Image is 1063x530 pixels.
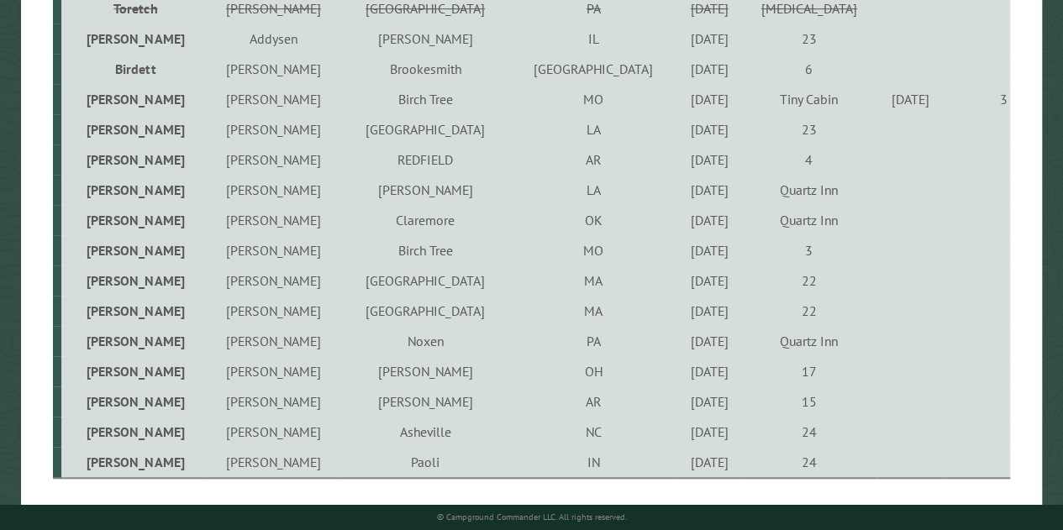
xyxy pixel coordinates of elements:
[681,60,739,77] div: [DATE]
[61,144,206,175] td: [PERSON_NAME]
[341,326,509,356] td: Noxen
[61,326,206,356] td: [PERSON_NAME]
[206,356,341,386] td: [PERSON_NAME]
[509,265,677,296] td: MA
[740,265,876,296] td: 22
[740,296,876,326] td: 22
[740,447,876,478] td: 24
[740,54,876,84] td: 6
[740,235,876,265] td: 3
[740,356,876,386] td: 17
[61,114,206,144] td: [PERSON_NAME]
[61,447,206,478] td: [PERSON_NAME]
[880,91,939,108] div: [DATE]
[509,386,677,417] td: AR
[341,447,509,478] td: Paoli
[509,296,677,326] td: MA
[681,121,739,138] div: [DATE]
[740,144,876,175] td: 4
[740,326,876,356] td: Quartz Inn
[943,84,1010,114] td: 3
[509,356,677,386] td: OH
[341,265,509,296] td: [GEOGRAPHIC_DATA]
[341,356,509,386] td: [PERSON_NAME]
[509,205,677,235] td: OK
[341,84,509,114] td: Birch Tree
[681,302,739,319] div: [DATE]
[341,205,509,235] td: Claremore
[61,417,206,447] td: [PERSON_NAME]
[206,114,341,144] td: [PERSON_NAME]
[740,114,876,144] td: 23
[509,114,677,144] td: LA
[206,205,341,235] td: [PERSON_NAME]
[61,54,206,84] td: Birdett
[509,175,677,205] td: LA
[61,24,206,54] td: [PERSON_NAME]
[341,144,509,175] td: REDFIELD
[681,363,739,380] div: [DATE]
[206,265,341,296] td: [PERSON_NAME]
[341,54,509,84] td: Brookesmith
[341,296,509,326] td: [GEOGRAPHIC_DATA]
[740,84,876,114] td: Tiny Cabin
[681,91,739,108] div: [DATE]
[509,54,677,84] td: [GEOGRAPHIC_DATA]
[740,175,876,205] td: Quartz Inn
[61,265,206,296] td: [PERSON_NAME]
[206,296,341,326] td: [PERSON_NAME]
[341,417,509,447] td: Asheville
[509,326,677,356] td: PA
[681,333,739,349] div: [DATE]
[341,24,509,54] td: [PERSON_NAME]
[681,272,739,289] div: [DATE]
[509,84,677,114] td: MO
[61,296,206,326] td: [PERSON_NAME]
[681,393,739,410] div: [DATE]
[436,512,626,522] small: © Campground Commander LLC. All rights reserved.
[681,151,739,168] div: [DATE]
[740,386,876,417] td: 15
[206,175,341,205] td: [PERSON_NAME]
[61,386,206,417] td: [PERSON_NAME]
[740,205,876,235] td: Quartz Inn
[206,235,341,265] td: [PERSON_NAME]
[341,386,509,417] td: [PERSON_NAME]
[681,181,739,198] div: [DATE]
[681,454,739,470] div: [DATE]
[740,24,876,54] td: 23
[206,417,341,447] td: [PERSON_NAME]
[61,356,206,386] td: [PERSON_NAME]
[681,242,739,259] div: [DATE]
[61,205,206,235] td: [PERSON_NAME]
[509,417,677,447] td: NC
[206,144,341,175] td: [PERSON_NAME]
[206,24,341,54] td: Addysen
[206,447,341,478] td: [PERSON_NAME]
[61,235,206,265] td: [PERSON_NAME]
[509,447,677,478] td: IN
[206,54,341,84] td: [PERSON_NAME]
[509,235,677,265] td: MO
[61,84,206,114] td: [PERSON_NAME]
[61,175,206,205] td: [PERSON_NAME]
[341,175,509,205] td: [PERSON_NAME]
[509,144,677,175] td: AR
[206,386,341,417] td: [PERSON_NAME]
[681,212,739,228] div: [DATE]
[206,84,341,114] td: [PERSON_NAME]
[681,423,739,440] div: [DATE]
[206,326,341,356] td: [PERSON_NAME]
[681,30,739,47] div: [DATE]
[740,417,876,447] td: 24
[341,114,509,144] td: [GEOGRAPHIC_DATA]
[341,235,509,265] td: Birch Tree
[509,24,677,54] td: IL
